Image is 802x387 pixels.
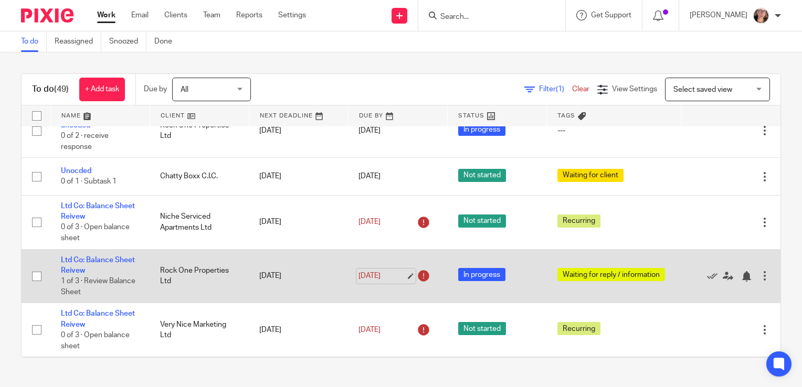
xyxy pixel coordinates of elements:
td: [DATE] [249,104,348,158]
td: Chatty Boxx C.I.C. [150,158,249,195]
span: 1 of 3 · Review Balance Sheet [61,277,135,296]
td: Rock One Properties Ltd [150,249,249,303]
span: Not started [458,322,506,335]
span: Waiting for client [557,169,624,182]
span: 0 of 3 · Open balance sheet [61,224,130,242]
span: [DATE] [358,127,381,134]
a: To do [21,31,47,52]
div: --- [557,125,671,136]
td: Niche Serviced Apartments Ltd [150,195,249,249]
span: In progress [458,268,505,281]
a: Reassigned [55,31,101,52]
input: Search [439,13,534,22]
td: Very Nice Marketing Ltd [150,303,249,357]
span: Not started [458,169,506,182]
span: (49) [54,85,69,93]
a: Reports [236,10,262,20]
span: 0 of 2 · receive response [61,132,109,150]
a: + Add task [79,78,125,101]
a: Clear [572,85,589,93]
span: Recurring [557,214,600,228]
h1: To do [32,84,69,95]
a: Snoozed [109,31,146,52]
span: (1) [556,85,564,93]
span: Filter [539,85,572,93]
a: Work [97,10,115,20]
p: [PERSON_NAME] [690,10,747,20]
td: [DATE] [249,249,348,303]
span: In progress [458,123,505,136]
span: 0 of 3 · Open balance sheet [61,331,130,350]
p: Due by [144,84,167,94]
a: Team [203,10,220,20]
span: [DATE] [358,218,381,225]
span: [DATE] [358,173,381,180]
td: Rock One Properties Ltd [150,104,249,158]
td: [DATE] [249,195,348,249]
a: rock one properties - uncoded - [61,111,130,129]
td: [DATE] [249,303,348,357]
a: Settings [278,10,306,20]
span: Get Support [591,12,631,19]
span: Not started [458,214,506,228]
a: Mark as done [707,271,723,281]
span: Waiting for reply / information [557,268,665,281]
span: Recurring [557,322,600,335]
img: Louise.jpg [753,7,769,24]
span: [DATE] [358,326,381,334]
a: Email [131,10,149,20]
td: [DATE] [249,158,348,195]
span: Select saved view [673,86,732,93]
a: Clients [164,10,187,20]
a: Ltd Co: Balance Sheet Reivew [61,202,135,220]
span: View Settings [612,85,657,93]
a: Ltd Co: Balance Sheet Reivew [61,310,135,328]
span: 0 of 1 · Subtask 1 [61,178,117,186]
img: Pixie [21,8,73,23]
a: Ltd Co: Balance Sheet Reivew [61,256,135,274]
span: Tags [557,113,575,119]
a: Done [154,31,180,52]
span: All [181,86,188,93]
a: Unocded [61,167,91,175]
